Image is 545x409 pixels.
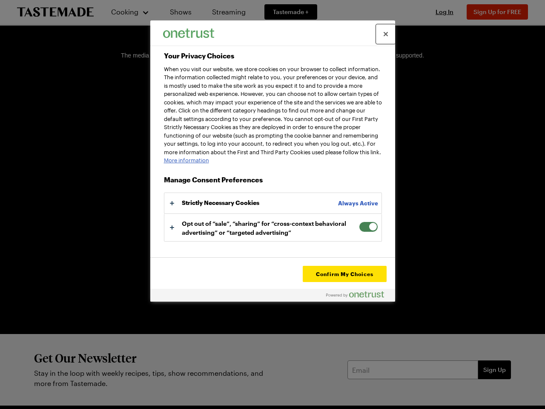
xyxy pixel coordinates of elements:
div: When you visit our website, we store cookies on your browser to collect information. The informat... [164,65,382,165]
button: Confirm My Choices [303,266,386,282]
img: Powered by OneTrust Opens in a new Tab [326,291,384,298]
a: More information about your privacy, opens in a new tab [164,157,209,164]
div: Preference center [150,20,395,302]
h2: Your Privacy Choices [164,51,382,61]
a: Powered by OneTrust Opens in a new Tab [326,291,391,302]
button: Close [376,25,395,43]
img: Company Logo [163,29,214,37]
div: Your Privacy Choices [150,20,395,302]
h3: Manage Consent Preferences [164,176,382,189]
div: Company Logo [163,25,214,42]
